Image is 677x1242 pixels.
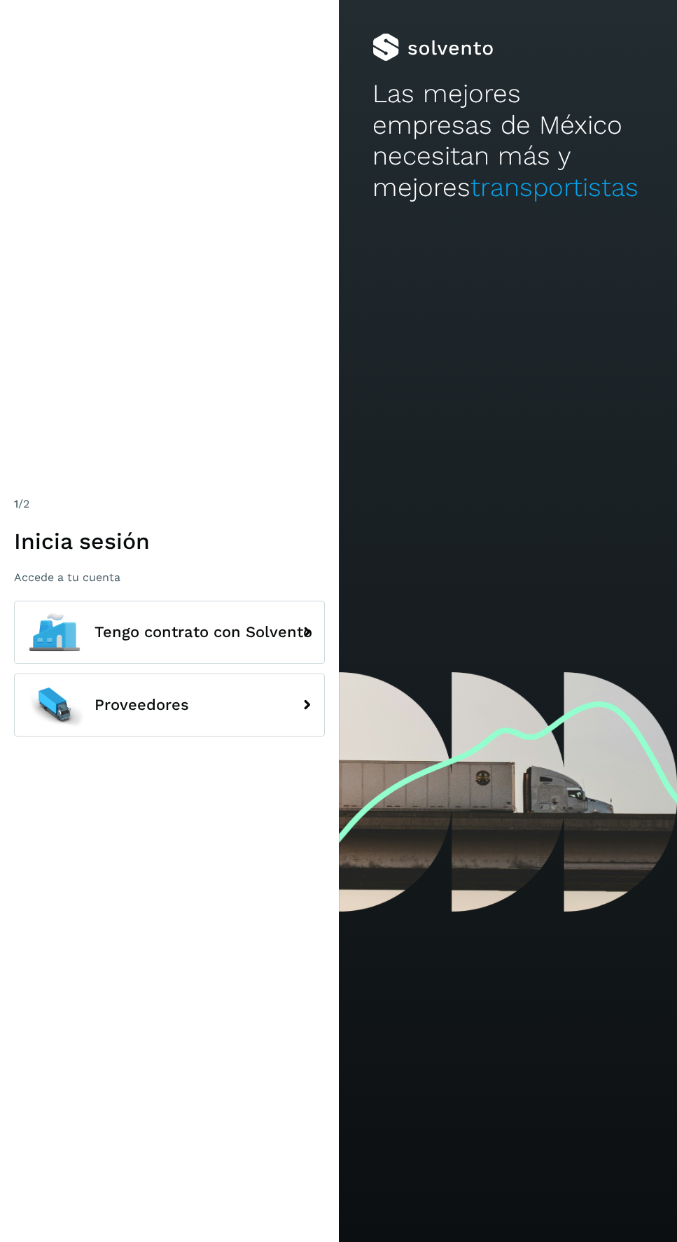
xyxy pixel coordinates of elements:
[470,172,638,202] span: transportistas
[372,78,643,203] h2: Las mejores empresas de México necesitan más y mejores
[95,624,312,641] span: Tengo contrato con Solvento
[14,496,325,512] div: /2
[14,674,325,737] button: Proveedores
[14,571,325,584] p: Accede a tu cuenta
[14,601,325,664] button: Tengo contrato con Solvento
[14,497,18,510] span: 1
[95,697,189,713] span: Proveedores
[14,528,325,554] h1: Inicia sesión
